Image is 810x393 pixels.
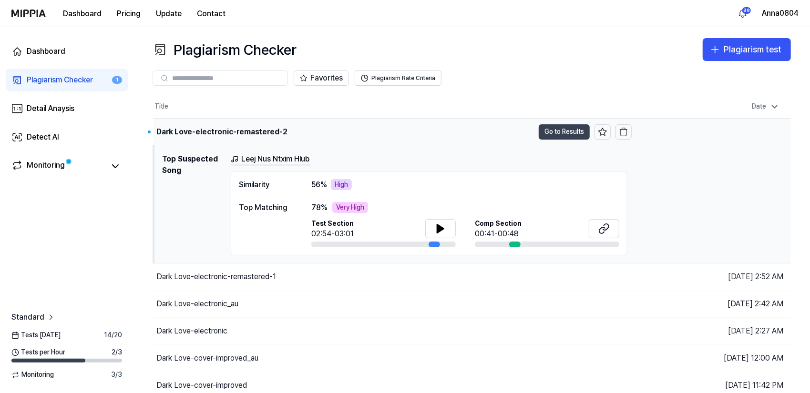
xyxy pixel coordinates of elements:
button: Plagiarism test [703,38,791,61]
div: Similarity [239,179,292,191]
div: Date [748,99,783,114]
td: [DATE] 2:52 AM [632,263,791,291]
button: Pricing [109,4,148,23]
button: Favorites [294,71,349,86]
a: Update [148,0,189,27]
a: Monitoring [11,160,105,173]
span: Standard [11,312,44,323]
td: [DATE] 12:00 AM [632,345,791,372]
button: Update [148,4,189,23]
td: [DATE] 4:22 AM [632,118,791,145]
button: Anna0804 [762,8,799,19]
div: Detail Anaysis [27,103,74,114]
a: Plagiarism Checker1 [6,69,128,91]
button: 알림89 [735,6,750,21]
div: Dark Love-electronic_au [156,298,238,310]
div: 02:54-03:01 [311,228,354,240]
button: Contact [189,4,233,23]
span: 3 / 3 [111,370,122,380]
a: Standard [11,312,56,323]
a: Leej Nus Ntxim Hlub [231,153,310,165]
div: Dark Love-electronic [156,325,227,337]
span: 78 % [311,202,328,213]
div: Monitoring [27,160,65,173]
span: Test Section [311,219,354,229]
span: Monitoring [11,370,54,380]
div: Dark Love-cover-improved [156,380,247,391]
button: Plagiarism Rate Criteria [355,71,441,86]
h1: Top Suspected Song [162,153,223,256]
div: Detect AI [27,131,59,143]
a: Dashboard [6,40,128,63]
span: Tests per Hour [11,348,65,357]
div: Dark Love-electronic-remastered-1 [156,271,276,282]
div: Plagiarism Checker [27,74,93,86]
span: Tests [DATE] [11,331,61,340]
div: Dark Love-cover-improved_au [156,353,258,364]
td: [DATE] 2:42 AM [632,291,791,318]
div: High [331,179,352,191]
span: 14 / 20 [104,331,122,340]
span: 2 / 3 [112,348,122,357]
img: logo [11,10,46,17]
div: 1 [112,76,122,84]
img: 알림 [737,8,748,19]
a: Detect AI [6,126,128,149]
div: 00:41-00:48 [475,228,522,240]
div: Very High [332,202,368,213]
button: Dashboard [55,4,109,23]
span: Comp Section [475,219,522,229]
div: Dark Love-electronic-remastered-2 [156,126,287,138]
td: [DATE] 2:27 AM [632,318,791,345]
span: 56 % [311,179,327,191]
div: Plagiarism Checker [153,38,297,61]
div: Top Matching [239,202,292,213]
div: 89 [742,7,751,14]
a: Detail Anaysis [6,97,128,120]
div: Dashboard [27,46,65,57]
th: Title [154,95,632,118]
div: Plagiarism test [724,43,781,57]
button: Go to Results [539,124,590,140]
